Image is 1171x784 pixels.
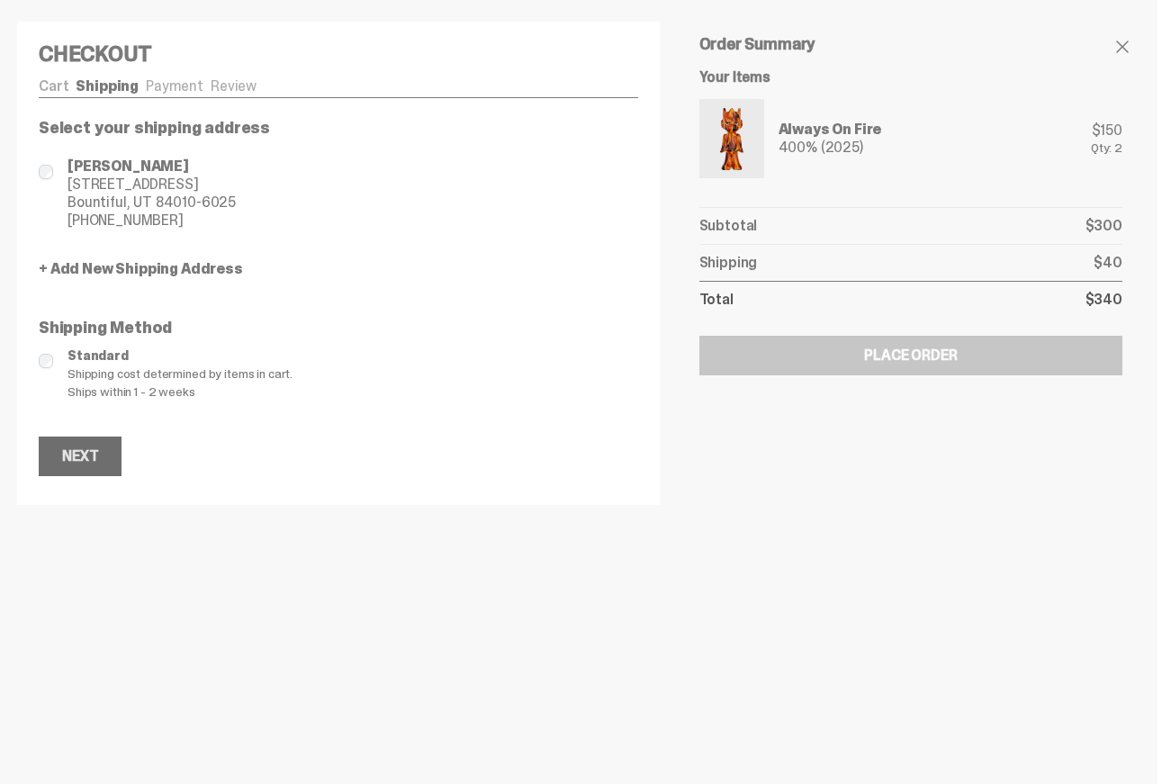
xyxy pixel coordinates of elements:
[68,194,236,212] span: Bountiful, UT 84010-6025
[1094,256,1122,270] p: $40
[39,43,638,65] h4: Checkout
[68,212,236,230] span: [PHONE_NUMBER]
[68,158,236,176] span: [PERSON_NAME]
[1085,219,1122,233] p: $300
[39,77,68,95] a: Cart
[76,77,139,95] a: Shipping
[68,176,236,194] span: [STREET_ADDRESS]
[699,293,734,307] p: Total
[1091,141,1122,154] div: Qty: 2
[864,348,957,363] div: Place Order
[779,122,882,137] div: Always On Fire
[699,36,1122,52] h5: Order Summary
[699,336,1122,375] button: Place Order
[68,365,638,383] span: Shipping cost determined by items in cart.
[62,449,98,464] div: Next
[68,347,638,365] span: Standard
[779,140,882,155] div: 400% (2025)
[699,70,1122,85] h6: Your Items
[1091,123,1122,138] div: $150
[39,320,638,336] p: Shipping Method
[68,383,638,401] span: Ships within 1 - 2 weeks
[699,219,758,233] p: Subtotal
[703,103,761,175] img: Always-On-Fire---Website-Archive.2484X.png
[39,120,638,136] p: Select your shipping address
[39,262,638,276] a: + Add New Shipping Address
[39,437,122,476] button: Next
[699,256,758,270] p: Shipping
[1085,293,1122,307] p: $340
